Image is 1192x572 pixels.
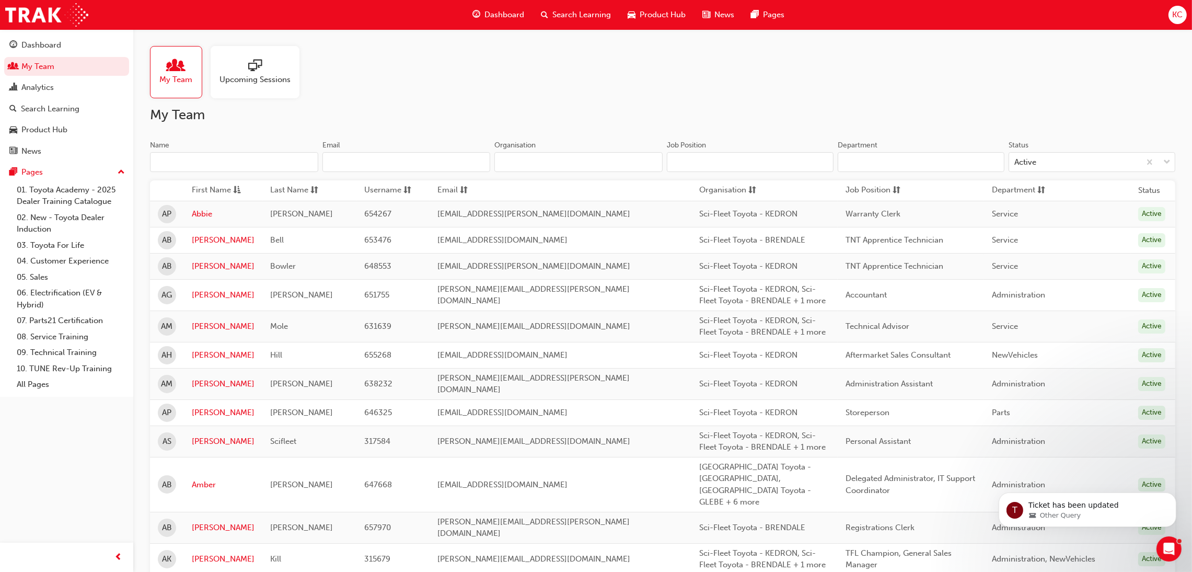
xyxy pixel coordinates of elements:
[160,74,193,86] span: My Team
[9,105,17,114] span: search-icon
[1138,185,1160,197] th: Status
[437,517,630,539] span: [PERSON_NAME][EMAIL_ADDRESS][PERSON_NAME][DOMAIN_NAME]
[270,379,333,388] span: [PERSON_NAME]
[437,350,568,360] span: [EMAIL_ADDRESS][DOMAIN_NAME]
[4,57,129,76] a: My Team
[667,140,706,151] div: Job Position
[21,124,67,136] div: Product Hub
[1138,348,1165,362] div: Active
[13,182,129,210] a: 01. Toyota Academy - 2025 Dealer Training Catalogue
[13,285,129,313] a: 06. Electrification (EV & Hybrid)
[992,350,1038,360] span: NewVehicles
[437,261,630,271] span: [EMAIL_ADDRESS][PERSON_NAME][DOMAIN_NAME]
[192,184,249,197] button: First Nameasc-icon
[1138,233,1165,247] div: Active
[21,145,41,157] div: News
[437,184,458,197] span: Email
[364,184,422,197] button: Usernamesorting-icon
[1037,184,1045,197] span: sorting-icon
[162,260,172,272] span: AB
[163,208,172,220] span: AP
[699,523,805,532] span: Sci-Fleet Toyota - BRENDALE
[21,39,61,51] div: Dashboard
[162,522,172,534] span: AB
[838,140,877,151] div: Department
[270,350,282,360] span: Hill
[192,378,254,390] a: [PERSON_NAME]
[364,209,391,219] span: 654267
[437,284,630,306] span: [PERSON_NAME][EMAIL_ADDRESS][PERSON_NAME][DOMAIN_NAME]
[162,479,172,491] span: AB
[437,554,630,564] span: [PERSON_NAME][EMAIL_ADDRESS][DOMAIN_NAME]
[763,9,784,21] span: Pages
[992,322,1018,331] span: Service
[992,235,1018,245] span: Service
[270,554,281,564] span: Kill
[838,152,1004,172] input: Department
[846,350,951,360] span: Aftermarket Sales Consultant
[494,152,663,172] input: Organisation
[13,329,129,345] a: 08. Service Training
[270,184,308,197] span: Last Name
[13,345,129,361] a: 09. Technical Training
[1172,9,1183,21] span: KC
[270,437,296,446] span: Scifleet
[4,163,129,182] button: Pages
[1014,156,1036,168] div: Active
[9,41,17,50] span: guage-icon
[1138,377,1165,391] div: Active
[364,480,392,489] span: 647668
[748,184,756,197] span: sorting-icon
[21,166,43,178] div: Pages
[364,554,390,564] span: 315679
[846,290,887,300] span: Accountant
[161,378,173,390] span: AM
[9,62,17,72] span: people-icon
[1138,319,1165,334] div: Active
[1138,552,1165,566] div: Active
[893,184,900,197] span: sorting-icon
[846,379,933,388] span: Administration Assistant
[699,284,826,306] span: Sci-Fleet Toyota - KEDRON, Sci-Fleet Toyota - BRENDALE + 1 more
[484,9,524,21] span: Dashboard
[699,184,746,197] span: Organisation
[541,8,548,21] span: search-icon
[270,235,284,245] span: Bell
[743,4,793,26] a: pages-iconPages
[628,8,635,21] span: car-icon
[437,184,495,197] button: Emailsorting-icon
[846,474,975,495] span: Delegated Administrator, IT Support Coordinator
[5,3,88,27] img: Trak
[992,408,1010,417] span: Parts
[699,548,826,570] span: Sci-Fleet Toyota - KEDRON, Sci-Fleet Toyota - BRENDALE + 1 more
[1138,259,1165,273] div: Active
[1138,406,1165,420] div: Active
[322,152,491,172] input: Email
[364,290,389,300] span: 651755
[163,436,171,448] span: AS
[192,184,231,197] span: First Name
[699,209,797,219] span: Sci-Fleet Toyota - KEDRON
[192,234,254,246] a: [PERSON_NAME]
[667,152,834,172] input: Job Position
[472,8,480,21] span: guage-icon
[699,316,826,337] span: Sci-Fleet Toyota - KEDRON, Sci-Fleet Toyota - BRENDALE + 1 more
[1156,536,1182,562] iframe: Intercom live chat
[162,349,172,361] span: AH
[846,408,889,417] span: Storeperson
[192,208,254,220] a: Abbie
[9,147,17,156] span: news-icon
[270,523,333,532] span: [PERSON_NAME]
[699,408,797,417] span: Sci-Fleet Toyota - KEDRON
[364,379,392,388] span: 638232
[233,184,241,197] span: asc-icon
[640,9,686,21] span: Product Hub
[364,261,391,271] span: 648553
[364,184,401,197] span: Username
[992,290,1045,300] span: Administration
[4,36,129,55] a: Dashboard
